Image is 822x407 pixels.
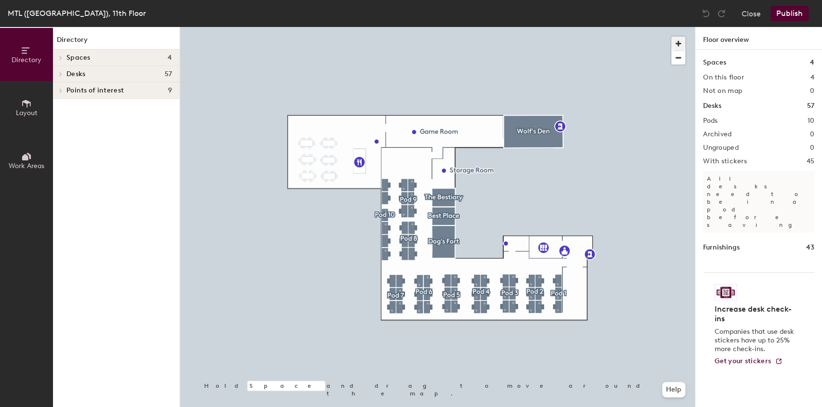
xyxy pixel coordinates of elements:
[715,284,737,301] img: Sticker logo
[703,171,814,233] p: All desks need to be in a pod before saving
[742,6,761,21] button: Close
[806,242,814,253] h1: 43
[717,9,726,18] img: Redo
[807,117,814,125] h2: 10
[16,109,38,117] span: Layout
[9,162,44,170] span: Work Areas
[715,304,797,324] h4: Increase desk check-ins
[806,158,814,165] h2: 45
[703,101,721,111] h1: Desks
[703,74,744,81] h2: On this floor
[715,328,797,354] p: Companies that use desk stickers have up to 25% more check-ins.
[703,87,742,95] h2: Not on map
[168,87,172,94] span: 9
[703,158,747,165] h2: With stickers
[770,6,809,21] button: Publish
[715,357,771,365] span: Get your stickers
[715,357,783,366] a: Get your stickers
[12,56,41,64] span: Directory
[807,101,814,111] h1: 57
[810,74,814,81] h2: 4
[810,57,814,68] h1: 4
[662,382,685,397] button: Help
[695,27,822,50] h1: Floor overview
[53,35,180,50] h1: Directory
[810,144,814,152] h2: 0
[168,54,172,62] span: 4
[810,131,814,138] h2: 0
[703,57,726,68] h1: Spaces
[703,242,740,253] h1: Furnishings
[66,70,85,78] span: Desks
[703,131,731,138] h2: Archived
[810,87,814,95] h2: 0
[8,7,146,19] div: MTL ([GEOGRAPHIC_DATA]), 11th Floor
[701,9,711,18] img: Undo
[66,54,91,62] span: Spaces
[703,144,739,152] h2: Ungrouped
[66,87,124,94] span: Points of interest
[164,70,172,78] span: 57
[703,117,718,125] h2: Pods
